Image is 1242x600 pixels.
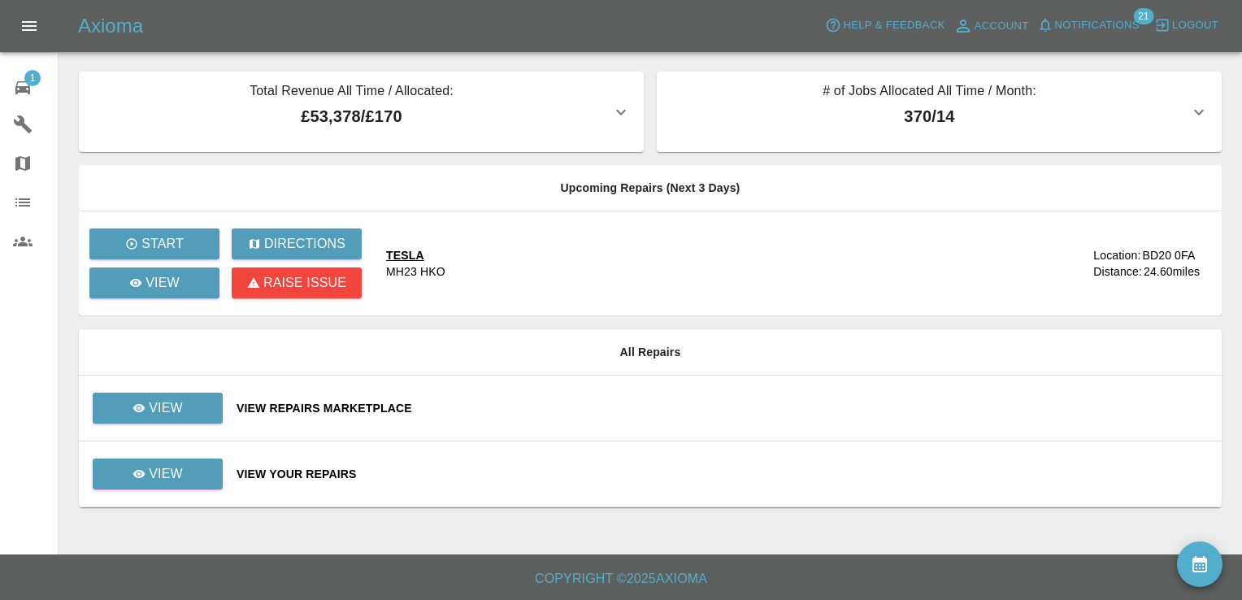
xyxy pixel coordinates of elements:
span: 1 [24,70,41,86]
span: Help & Feedback [843,16,945,35]
div: Location: [1093,247,1140,263]
a: TESLAMH23 HKO [386,247,1046,280]
a: View [89,267,219,298]
h6: Copyright © 2025 Axioma [13,567,1229,590]
a: View Your Repairs [237,466,1209,482]
th: All Repairs [79,329,1222,376]
p: Directions [264,234,345,254]
th: Upcoming Repairs (Next 3 Days) [79,165,1222,211]
div: 24.60 miles [1144,263,1209,280]
button: Raise issue [232,267,362,298]
p: Total Revenue All Time / Allocated: [92,81,611,104]
p: View [149,398,183,418]
button: Help & Feedback [821,13,949,38]
p: # of Jobs Allocated All Time / Month: [670,81,1189,104]
div: Distance: [1093,263,1142,280]
a: View [93,459,223,489]
p: View [149,464,183,484]
button: Start [89,228,219,259]
div: MH23 HKO [386,263,445,280]
button: # of Jobs Allocated All Time / Month:370/14 [657,72,1222,152]
a: View Repairs Marketplace [237,400,1209,416]
button: Notifications [1033,13,1144,38]
button: availability [1177,541,1222,587]
a: Account [949,13,1033,39]
a: View [93,393,223,424]
a: Location:BD20 0FADistance:24.60miles [1059,247,1209,280]
button: Total Revenue All Time / Allocated:£53,378/£170 [79,72,644,152]
a: View [92,401,224,414]
h5: Axioma [78,13,143,39]
p: 370 / 14 [670,104,1189,128]
p: Start [141,234,184,254]
p: Raise issue [263,273,346,293]
span: Notifications [1055,16,1140,35]
div: TESLA [386,247,445,263]
p: £53,378 / £170 [92,104,611,128]
span: 21 [1133,8,1153,24]
button: Open drawer [10,7,49,46]
span: Account [975,17,1029,36]
p: View [145,273,180,293]
button: Logout [1150,13,1222,38]
div: BD20 0FA [1142,247,1195,263]
span: Logout [1172,16,1218,35]
a: View [92,467,224,480]
button: Directions [232,228,362,259]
